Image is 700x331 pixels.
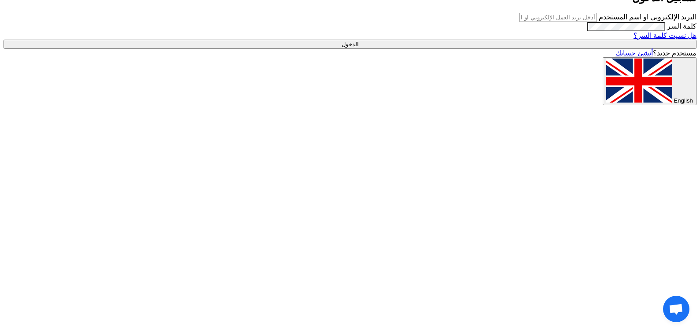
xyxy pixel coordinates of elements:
img: en-US.png [606,59,672,103]
button: English [603,57,696,105]
input: أدخل بريد العمل الإلكتروني او اسم المستخدم الخاص بك ... [519,13,597,22]
a: أنشئ حسابك [615,49,653,57]
input: الدخول [4,40,696,49]
div: مستخدم جديد؟ [4,49,696,57]
a: Open chat [663,296,689,322]
a: هل نسيت كلمة السر؟ [634,32,696,39]
label: البريد الإلكتروني او اسم المستخدم [599,13,696,21]
label: كلمة السر [667,22,696,30]
span: English [674,97,693,104]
